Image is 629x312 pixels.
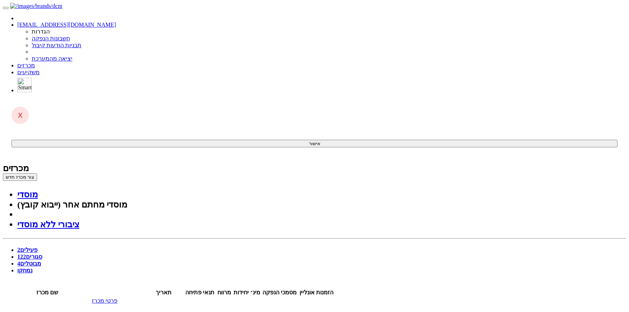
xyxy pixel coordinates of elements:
[3,173,37,181] button: צור מכרז חדש
[232,289,261,296] th: מינ׳ יחידות : activate to sort column ascending
[17,254,26,260] span: 122
[17,200,127,209] a: מוסדי מחתם אחר (ייבוא קובץ)
[184,289,216,296] th: תנאי פתיחה : activate to sort column ascending
[298,289,335,296] th: הזמנות אונליין : activate to sort column ascending
[92,298,118,304] a: פרטי מכרז
[32,42,81,48] a: תבניות הודעות קיבול
[18,111,23,120] span: X
[17,260,41,267] a: מבוטלים
[17,267,32,273] a: נמחקו
[17,260,20,267] span: 4
[17,190,38,199] a: מוסדי
[17,62,35,68] a: מכרזים
[12,140,617,147] button: אישור
[144,289,183,296] th: תאריך : activate to sort column ascending
[17,247,37,253] a: פעילים
[17,254,42,260] a: סגורים
[17,22,116,28] a: [EMAIL_ADDRESS][DOMAIN_NAME]
[10,3,62,9] img: /images/brands/dcm
[262,289,297,296] th: מסמכי הנפקה : activate to sort column ascending
[4,289,91,296] th: שם מכרז : activate to sort column ascending
[32,28,626,35] li: הגדרות
[17,220,79,229] a: ציבורי ללא מוסדי
[216,289,232,296] th: מרווח : activate to sort column ascending
[32,35,70,41] a: חשבונות הנפקה
[17,247,20,253] span: 2
[3,163,626,173] div: מכרזים
[17,69,40,75] a: משקיעים
[17,78,32,92] img: SmartBull Logo
[32,55,72,62] a: יציאה מהמערכת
